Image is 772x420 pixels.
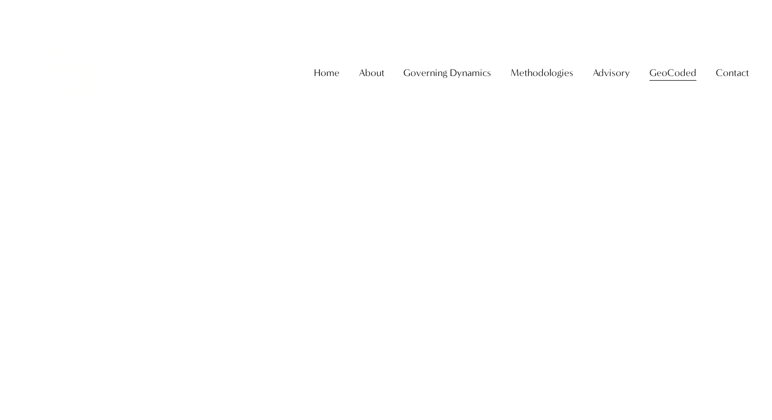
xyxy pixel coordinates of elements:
[649,64,696,82] span: GeoCoded
[593,64,630,82] span: Advisory
[511,64,573,82] span: Methodologies
[593,63,630,83] a: folder dropdown
[511,63,573,83] a: folder dropdown
[23,26,117,119] img: Christopher Sanchez &amp; Co.
[716,63,749,83] a: folder dropdown
[403,64,491,82] span: Governing Dynamics
[716,64,749,82] span: Contact
[403,63,491,83] a: folder dropdown
[359,63,384,83] a: folder dropdown
[649,63,696,83] a: folder dropdown
[314,63,340,83] a: Home
[359,64,384,82] span: About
